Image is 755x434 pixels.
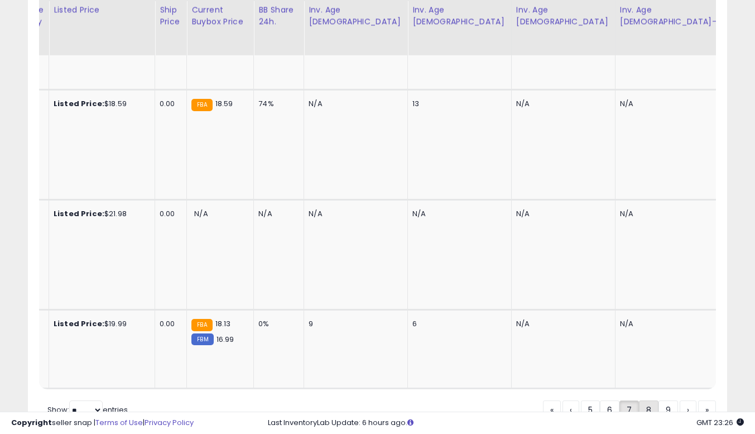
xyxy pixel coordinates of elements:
div: N/A [309,99,399,109]
div: 13 [412,99,503,109]
div: 6 [412,319,503,329]
a: 5 [581,400,600,419]
div: N/A [516,99,607,109]
div: Last InventoryLab Update: 6 hours ago. [268,418,744,428]
div: N/A [620,319,728,329]
span: 18.13 [215,318,231,329]
div: BB Share 24h. [258,4,299,27]
b: Listed Price: [54,98,104,109]
div: Ship Price [160,4,182,27]
span: N/A [194,208,208,219]
div: Inv. Age [DEMOGRAPHIC_DATA] [516,4,610,27]
div: Inv. Age [DEMOGRAPHIC_DATA] [412,4,507,27]
div: 74% [258,99,295,109]
div: 0.00 [160,99,178,109]
a: 7 [619,400,639,419]
span: 16.99 [217,334,234,345]
div: Inv. Age [DEMOGRAPHIC_DATA] [309,4,403,27]
a: 8 [639,400,658,419]
b: Listed Price: [54,208,104,219]
span: ‹ [570,404,572,416]
div: Listed Price [54,4,150,16]
a: 6 [600,400,619,419]
a: Privacy Policy [145,417,194,428]
div: Current Buybox Price [191,4,249,27]
div: N/A [516,209,607,219]
small: FBM [191,333,213,345]
span: › [687,404,689,416]
strong: Copyright [11,417,52,428]
div: N/A [516,319,607,329]
div: 0.00 [160,319,178,329]
span: » [705,404,709,416]
div: $21.98 [54,209,146,219]
div: N/A [620,209,728,219]
div: N/A [309,209,399,219]
span: 2025-10-6 23:26 GMT [696,417,744,428]
div: $18.59 [54,99,146,109]
div: seller snap | | [11,418,194,428]
div: N/A [620,99,728,109]
div: N/A [258,209,295,219]
small: FBA [191,99,212,111]
span: Show: entries [47,404,128,415]
span: 18.59 [215,98,233,109]
a: 9 [658,400,678,419]
div: Fulfillable Quantity [6,4,44,27]
div: N/A [412,209,503,219]
small: FBA [191,319,212,331]
span: « [550,404,554,416]
b: Listed Price: [54,318,104,329]
div: $19.99 [54,319,146,329]
div: 9 [309,319,399,329]
div: 0.00 [160,209,178,219]
div: 0% [258,319,295,329]
div: Inv. Age [DEMOGRAPHIC_DATA]-180 [620,4,732,27]
a: Terms of Use [95,417,143,428]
